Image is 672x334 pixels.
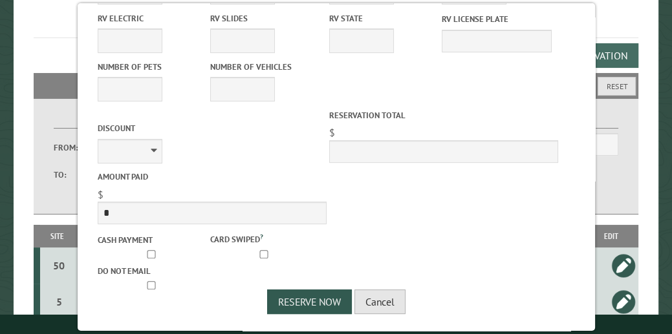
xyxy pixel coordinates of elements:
[98,171,327,183] label: Amount paid
[598,77,636,96] button: Reset
[54,114,191,129] label: Dates
[54,141,88,154] label: From:
[354,289,406,314] button: Cancel
[34,73,638,98] h2: Filters
[210,231,320,245] label: Card swiped
[329,126,335,139] span: $
[98,188,103,201] span: $
[77,295,201,308] div: [DATE] - [DATE]
[40,225,75,247] th: Site
[98,12,208,25] label: RV Electric
[329,12,439,25] label: RV State
[45,259,72,272] div: 50
[98,61,208,73] label: Number of Pets
[98,234,208,246] label: Cash payment
[77,259,201,272] div: [DATE] - [DATE]
[329,109,558,121] label: Reservation Total
[267,289,352,314] button: Reserve Now
[54,169,88,181] label: To:
[98,265,208,277] label: Do not email
[34,3,638,38] h1: Reservations
[442,13,552,25] label: RV License Plate
[45,295,72,308] div: 5
[583,225,638,247] th: Edit
[210,61,320,73] label: Number of Vehicles
[98,122,327,134] label: Discount
[260,232,263,241] a: ?
[210,12,320,25] label: RV Slides
[74,225,203,247] th: Dates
